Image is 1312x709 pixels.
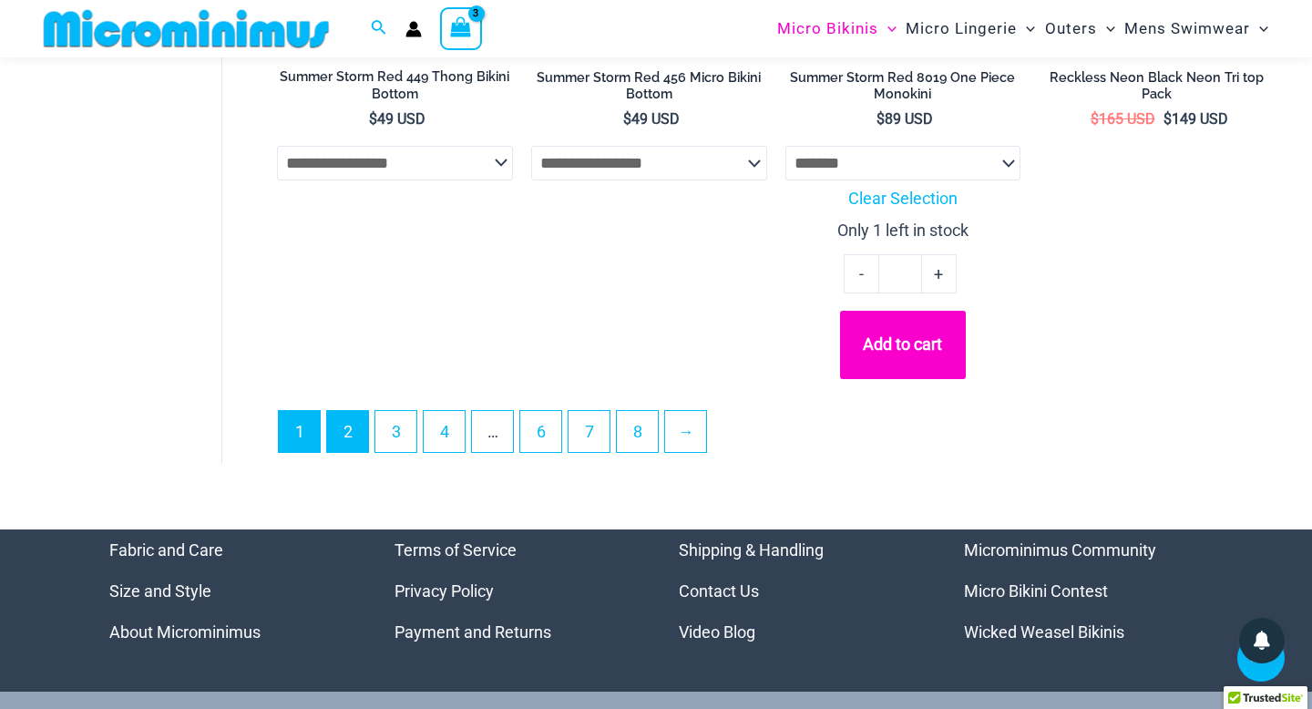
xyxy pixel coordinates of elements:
[109,581,211,601] a: Size and Style
[472,411,513,452] span: …
[109,622,261,642] a: About Microminimus
[369,110,425,128] bdi: 49 USD
[424,411,465,452] a: Page 4
[1163,110,1228,128] bdi: 149 USD
[876,110,933,128] bdi: 89 USD
[964,529,1204,652] aside: Footer Widget 4
[1017,5,1035,52] span: Menu Toggle
[617,411,658,452] a: Page 8
[964,581,1108,601] a: Micro Bikini Contest
[395,540,517,560] a: Terms of Service
[964,529,1204,652] nav: Menu
[777,5,878,52] span: Micro Bikinis
[964,622,1124,642] a: Wicked Weasel Bikinis
[1040,5,1120,52] a: OutersMenu ToggleMenu Toggle
[901,5,1040,52] a: Micro LingerieMenu ToggleMenu Toggle
[1091,110,1099,128] span: $
[785,185,1021,212] a: Clear Selection
[277,410,1275,463] nav: Product Pagination
[679,581,759,601] a: Contact Us
[878,5,897,52] span: Menu Toggle
[785,69,1021,103] h2: Summer Storm Red 8019 One Piece Monokini
[1163,110,1172,128] span: $
[327,411,368,452] a: Page 2
[876,110,885,128] span: $
[665,411,706,452] a: →
[109,540,223,560] a: Fabric and Care
[770,3,1276,55] nav: Site Navigation
[1124,5,1250,52] span: Mens Swimwear
[405,21,422,37] a: Account icon link
[395,529,634,652] aside: Footer Widget 2
[964,540,1156,560] a: Microminimus Community
[395,581,494,601] a: Privacy Policy
[1045,5,1097,52] span: Outers
[679,529,918,652] aside: Footer Widget 3
[785,69,1021,110] a: Summer Storm Red 8019 One Piece Monokini
[679,529,918,652] nav: Menu
[922,254,957,293] a: +
[520,411,561,452] a: Page 6
[440,7,482,49] a: View Shopping Cart, 3 items
[531,69,767,110] a: Summer Storm Red 456 Micro Bikini Bottom
[375,411,416,452] a: Page 3
[773,5,901,52] a: Micro BikinisMenu ToggleMenu Toggle
[840,311,967,379] button: Add to cart
[1097,5,1115,52] span: Menu Toggle
[679,622,755,642] a: Video Blog
[785,217,1021,244] p: Only 1 left in stock
[371,17,387,40] a: Search icon link
[109,529,349,652] aside: Footer Widget 1
[623,110,631,128] span: $
[1039,69,1275,103] h2: Reckless Neon Black Neon Tri top Pack
[36,8,336,49] img: MM SHOP LOGO FLAT
[679,540,824,560] a: Shipping & Handling
[369,110,377,128] span: $
[1091,110,1155,128] bdi: 165 USD
[531,69,767,103] h2: Summer Storm Red 456 Micro Bikini Bottom
[1250,5,1268,52] span: Menu Toggle
[569,411,610,452] a: Page 7
[623,110,680,128] bdi: 49 USD
[277,68,513,102] h2: Summer Storm Red 449 Thong Bikini Bottom
[1039,69,1275,110] a: Reckless Neon Black Neon Tri top Pack
[277,68,513,109] a: Summer Storm Red 449 Thong Bikini Bottom
[279,411,320,452] span: Page 1
[1120,5,1273,52] a: Mens SwimwearMenu ToggleMenu Toggle
[109,529,349,652] nav: Menu
[395,529,634,652] nav: Menu
[395,622,551,642] a: Payment and Returns
[906,5,1017,52] span: Micro Lingerie
[844,254,878,293] a: -
[878,254,921,293] input: Product quantity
